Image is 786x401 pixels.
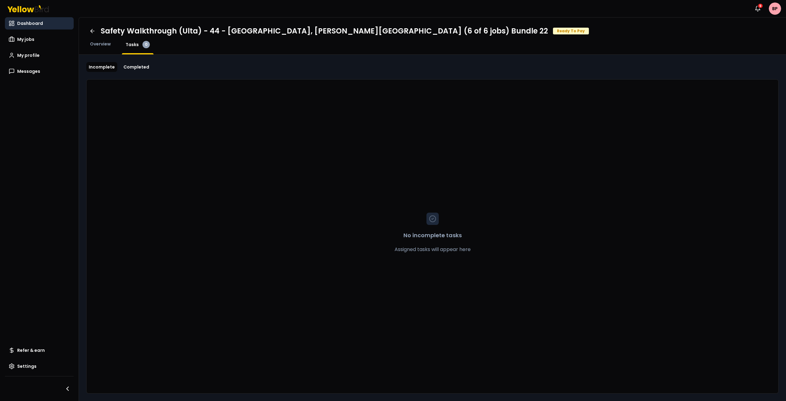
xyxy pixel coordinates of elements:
[101,26,548,36] h1: Safety Walkthrough (Ulta) - 44 - [GEOGRAPHIC_DATA], [PERSON_NAME][GEOGRAPHIC_DATA] (6 of 6 jobs) ...
[121,62,152,72] a: Completed
[752,2,764,15] button: 9
[142,41,150,48] div: 0
[553,28,589,34] div: Ready To Pay
[17,347,45,353] span: Refer & earn
[86,41,115,47] a: Overview
[17,68,40,74] span: Messages
[17,52,40,58] span: My profile
[5,49,74,61] a: My profile
[769,2,781,15] span: BP
[122,41,154,48] a: Tasks0
[395,246,471,253] p: Assigned tasks will appear here
[5,33,74,45] a: My jobs
[86,62,117,72] a: Incomplete
[5,17,74,29] a: Dashboard
[757,3,763,9] div: 9
[5,360,74,372] a: Settings
[5,344,74,356] a: Refer & earn
[17,363,37,369] span: Settings
[90,41,111,47] span: Overview
[126,41,139,48] span: Tasks
[17,20,43,26] span: Dashboard
[5,65,74,77] a: Messages
[403,231,462,240] p: No incomplete tasks
[17,36,34,42] span: My jobs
